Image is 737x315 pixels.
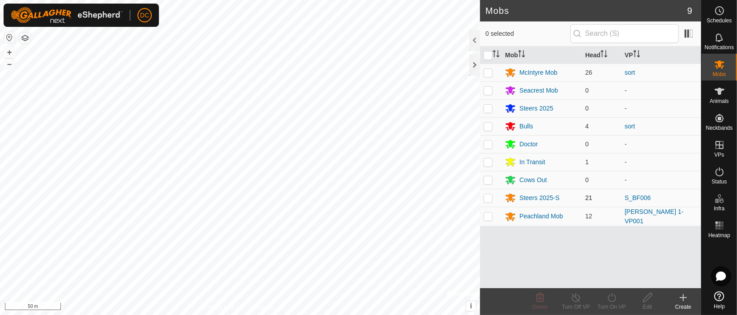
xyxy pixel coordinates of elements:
span: Notifications [705,45,734,50]
td: - [621,135,701,153]
div: Peachland Mob [519,212,563,221]
button: Map Layers [20,33,30,43]
span: i [470,302,472,310]
span: Help [714,304,725,309]
span: Schedules [707,18,732,23]
span: 4 [585,123,589,130]
a: sort [625,123,635,130]
span: 26 [585,69,592,76]
p-sorticon: Activate to sort [518,51,525,59]
span: Infra [714,206,724,211]
p-sorticon: Activate to sort [600,51,608,59]
div: Create [665,303,701,311]
div: Steers 2025 [519,104,553,113]
th: Mob [501,47,582,64]
span: Neckbands [706,125,733,131]
span: 12 [585,213,592,220]
button: Reset Map [4,32,15,43]
span: 0 [585,176,589,183]
button: – [4,59,15,69]
div: Cows Out [519,175,547,185]
td: - [621,171,701,189]
input: Search (S) [570,24,679,43]
div: In Transit [519,157,545,167]
span: 9 [687,4,692,17]
a: S_BF006 [625,194,651,201]
div: McIntyre Mob [519,68,557,77]
button: i [466,301,476,311]
div: Turn Off VP [558,303,594,311]
span: 1 [585,158,589,166]
td: - [621,81,701,99]
th: Head [582,47,621,64]
a: sort [625,69,635,76]
span: 0 [585,140,589,148]
span: DC [140,11,149,20]
img: Gallagher Logo [11,7,123,23]
span: 0 [585,105,589,112]
a: Privacy Policy [205,303,238,311]
div: Seacrest Mob [519,86,558,95]
span: Heatmap [708,233,730,238]
span: Delete [532,304,548,310]
p-sorticon: Activate to sort [493,51,500,59]
span: VPs [714,152,724,157]
td: - [621,99,701,117]
a: Help [702,288,737,313]
div: Turn On VP [594,303,630,311]
span: 0 selected [485,29,570,38]
p-sorticon: Activate to sort [633,51,640,59]
span: Status [711,179,727,184]
span: 0 [585,87,589,94]
th: VP [621,47,701,64]
a: [PERSON_NAME] 1-VP001 [625,208,683,225]
div: Edit [630,303,665,311]
div: Bulls [519,122,533,131]
button: + [4,47,15,58]
span: Animals [710,98,729,104]
td: - [621,153,701,171]
span: 21 [585,194,592,201]
div: Steers 2025-S [519,193,560,203]
span: Mobs [713,72,726,77]
h2: Mobs [485,5,687,16]
a: Contact Us [249,303,275,311]
div: Doctor [519,140,538,149]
